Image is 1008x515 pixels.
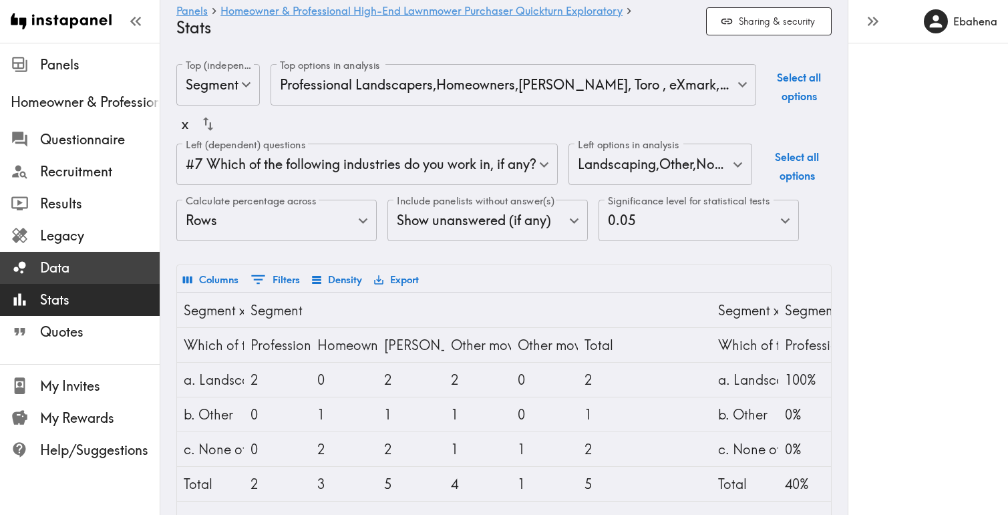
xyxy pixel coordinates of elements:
div: 1 [584,397,638,432]
div: #7 Which of the following industries do you work in, if any? [176,144,558,185]
span: My Invites [40,377,160,395]
label: Top (independent) questions [186,58,253,73]
div: 2 [584,363,638,397]
span: Help/Suggestions [40,441,160,460]
div: Other mower owner [451,328,504,362]
div: 0.05 [599,200,799,241]
h4: Stats [176,18,695,37]
div: 3 [317,467,371,501]
div: Total [184,467,237,501]
span: My Rewards [40,409,160,427]
div: 2 [250,363,304,397]
div: 100% [785,363,838,397]
div: c. None of the above [184,432,237,466]
div: Which of the following industries do you work in, if any? [184,328,237,362]
span: Results [40,194,160,213]
div: Segment [785,293,838,327]
span: Panels [40,55,160,74]
div: Rows [176,200,377,241]
div: 1 [518,432,571,466]
div: Segment [176,64,260,106]
div: 2 [584,432,638,466]
div: c. None of the above [718,432,772,466]
div: Homeowners [317,328,371,362]
div: 2 [451,363,504,397]
label: Left options in analysis [578,138,679,152]
div: 0 [518,363,571,397]
div: Professional Landscapers [250,328,304,362]
span: Data [40,259,160,277]
button: Select all options [763,144,832,189]
div: b. Other [718,397,772,432]
div: Show unanswered (if any) [387,200,588,241]
div: 0 [317,363,371,397]
div: 1 [451,397,504,432]
a: Panels [176,5,208,18]
div: 4 [451,467,504,501]
button: Density [309,269,365,291]
div: 1 [451,432,504,466]
div: Ferris, John Deere, Toro , eXmark [384,328,438,362]
span: Stats [40,291,160,309]
label: Left (dependent) questions [186,138,305,152]
div: 2 [384,363,438,397]
div: x [182,110,188,138]
div: Segment x #7 [184,293,237,327]
div: a. Landscaping [184,363,237,397]
div: 0 [250,432,304,466]
div: 0 [518,397,571,432]
div: 2 [384,432,438,466]
div: Total [718,467,772,501]
div: 5 [584,467,638,501]
div: 0% [785,397,838,432]
span: Questionnaire [40,130,160,149]
label: Top options in analysis [280,58,380,73]
div: Total [584,328,638,362]
div: 2 [317,432,371,466]
button: Export [371,269,422,291]
label: Significance level for statistical tests [608,194,770,208]
div: 0% [785,432,838,466]
a: Homeowner & Professional High-End Lawnmower Purchaser Quickturn Exploratory [220,5,623,18]
div: 2 [250,467,304,501]
div: Other mower considerer [518,328,571,362]
span: Recruitment [40,162,160,181]
span: Quotes [40,323,160,341]
button: Sharing & security [706,7,832,36]
div: Which of the following industries do you work in, if any? [718,328,772,362]
button: Select all options [767,64,832,110]
div: 1 [384,397,438,432]
div: Landscaping , Other , None of the above [568,144,752,185]
button: Select columns [180,269,242,291]
div: 0 [250,397,304,432]
div: a. Landscaping [718,363,772,397]
div: 1 [518,467,571,501]
div: 5 [384,467,438,501]
div: Professional Landscapers [785,328,838,362]
button: Show filters [247,268,303,291]
div: Segment x #7 - % Totals by Row [718,293,772,327]
span: Legacy [40,226,160,245]
label: Include panelists without answer(s) [397,194,554,208]
span: Homeowner & Professional High-End Lawnmower Purchaser Quickturn Exploratory [11,93,160,112]
div: 1 [317,397,371,432]
div: Segment [250,293,304,327]
h6: Ebahena [953,14,997,29]
div: 40% [785,467,838,501]
div: b. Other [184,397,237,432]
label: Calculate percentage across [186,194,317,208]
div: Professional Landscapers , Homeowners , [PERSON_NAME], Toro , eXmark , Other mower owner , Other ... [271,64,756,106]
